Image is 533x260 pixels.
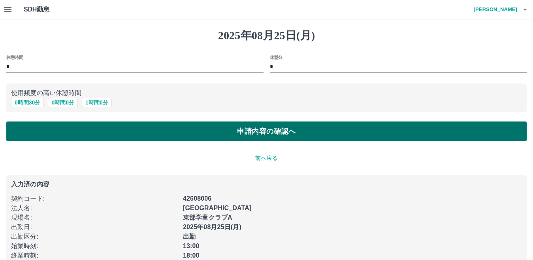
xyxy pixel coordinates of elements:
button: 0時間0分 [48,98,78,107]
p: 現場名 : [11,213,178,222]
p: 出勤日 : [11,222,178,232]
b: 東部学童クラブA [183,214,232,221]
b: 出勤 [183,233,196,240]
b: 18:00 [183,252,200,259]
b: [GEOGRAPHIC_DATA] [183,205,252,211]
button: 1時間0分 [82,98,112,107]
h1: 2025年08月25日(月) [6,29,527,42]
b: 42608006 [183,195,211,202]
p: 出勤区分 : [11,232,178,241]
p: 契約コード : [11,194,178,203]
p: 使用頻度の高い休憩時間 [11,88,522,98]
label: 休憩時間 [6,54,23,60]
p: 始業時刻 : [11,241,178,251]
b: 2025年08月25日(月) [183,224,241,230]
button: 0時間30分 [11,98,44,107]
p: 前へ戻る [6,154,527,162]
p: 法人名 : [11,203,178,213]
label: 休憩分 [270,54,283,60]
p: 入力済の内容 [11,181,522,188]
button: 申請内容の確認へ [6,121,527,141]
b: 13:00 [183,243,200,249]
